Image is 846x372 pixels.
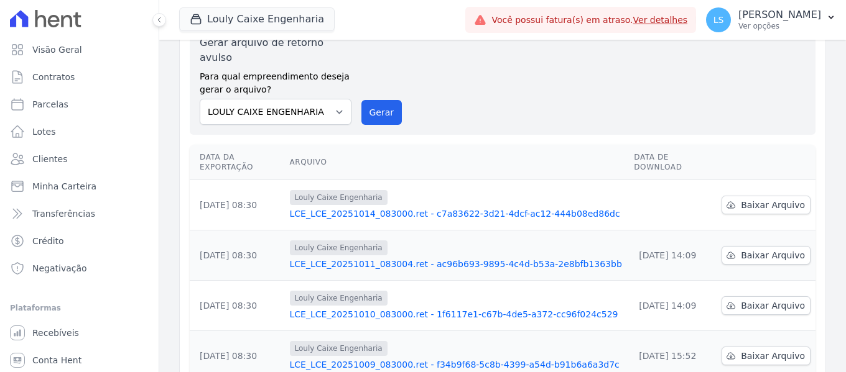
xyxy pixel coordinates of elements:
[361,100,402,125] button: Gerar
[190,281,285,331] td: [DATE] 08:30
[491,14,687,27] span: Você possui fatura(s) em atraso.
[5,174,154,199] a: Minha Carteira
[741,350,805,362] span: Baixar Arquivo
[629,230,717,281] td: [DATE] 14:09
[5,320,154,345] a: Recebíveis
[5,229,154,253] a: Crédito
[5,37,154,62] a: Visão Geral
[32,262,87,274] span: Negativação
[722,246,811,265] a: Baixar Arquivo
[32,71,75,83] span: Contratos
[714,16,724,24] span: LS
[32,98,68,111] span: Parcelas
[190,230,285,281] td: [DATE] 08:30
[32,125,56,138] span: Lotes
[5,147,154,171] a: Clientes
[285,145,630,180] th: Arquivo
[190,180,285,230] td: [DATE] 08:30
[722,296,811,315] a: Baixar Arquivo
[741,199,805,211] span: Baixar Arquivo
[629,145,717,180] th: Data de Download
[290,291,388,306] span: Louly Caixe Engenharia
[32,180,96,193] span: Minha Carteira
[722,347,811,365] a: Baixar Arquivo
[629,281,717,331] td: [DATE] 14:09
[32,354,81,366] span: Conta Hent
[290,190,388,205] span: Louly Caixe Engenharia
[32,327,79,339] span: Recebíveis
[290,207,625,220] a: LCE_LCE_20251014_083000.ret - c7a83622-3d21-4dcf-ac12-444b08ed86dc
[200,35,351,65] label: Gerar arquivo de retorno avulso
[179,7,335,31] button: Louly Caixe Engenharia
[290,240,388,255] span: Louly Caixe Engenharia
[10,301,149,315] div: Plataformas
[32,43,82,56] span: Visão Geral
[738,21,821,31] p: Ver opções
[741,299,805,312] span: Baixar Arquivo
[32,235,64,247] span: Crédito
[5,256,154,281] a: Negativação
[290,308,625,320] a: LCE_LCE_20251010_083000.ret - 1f6117e1-c67b-4de5-a372-cc96f024c529
[290,358,625,371] a: LCE_LCE_20251009_083000.ret - f34b9f68-5c8b-4399-a54d-b91b6a6a3d7c
[5,201,154,226] a: Transferências
[200,65,351,96] label: Para qual empreendimento deseja gerar o arquivo?
[696,2,846,37] button: LS [PERSON_NAME] Ver opções
[5,65,154,89] a: Contratos
[32,153,67,165] span: Clientes
[5,119,154,144] a: Lotes
[741,249,805,261] span: Baixar Arquivo
[633,15,688,25] a: Ver detalhes
[32,207,95,220] span: Transferências
[5,92,154,117] a: Parcelas
[290,258,625,270] a: LCE_LCE_20251011_083004.ret - ac96b693-9895-4c4d-b53a-2e8bfb1363bb
[290,341,388,356] span: Louly Caixe Engenharia
[722,196,811,214] a: Baixar Arquivo
[738,9,821,21] p: [PERSON_NAME]
[190,145,285,180] th: Data da Exportação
